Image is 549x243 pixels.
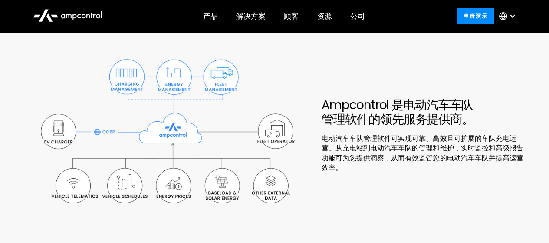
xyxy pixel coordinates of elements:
[317,11,332,21] font: 资源
[203,11,218,21] font: 产品
[350,11,365,21] font: 公司
[322,97,473,128] font: Ampcontrol 是电动汽车车队管理软件的领先服务提供商。
[322,133,523,173] font: 电动汽车车队管理软件可实现可靠、高效且可扩展的车队充电运营。从充电站到电动汽车车队的管理和维护，实时监控和高级报告功能可为您提供洞察，从而有效监管您的电动汽车车队并提高运营效率。
[26,48,309,222] img: Ampcontrol 电动汽车 EV 车队管理软件可实现可靠、高效且可扩展的车队充电运营
[284,11,299,21] font: 顾客
[464,12,488,20] font: 申请演示
[236,11,266,21] font: 解决方案
[457,8,494,24] a: 申请演示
